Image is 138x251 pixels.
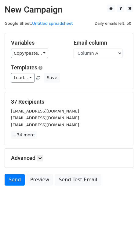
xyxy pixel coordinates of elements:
[26,174,53,186] a: Preview
[11,39,64,46] h5: Variables
[74,39,127,46] h5: Email column
[11,109,79,113] small: [EMAIL_ADDRESS][DOMAIN_NAME]
[11,116,79,120] small: [EMAIL_ADDRESS][DOMAIN_NAME]
[11,155,127,161] h5: Advanced
[5,174,25,186] a: Send
[11,131,37,139] a: +34 more
[5,21,73,26] small: Google Sheet:
[93,21,133,26] a: Daily emails left: 50
[11,98,127,105] h5: 37 Recipients
[107,222,138,251] iframe: Chat Widget
[11,49,48,58] a: Copy/paste...
[11,123,79,127] small: [EMAIL_ADDRESS][DOMAIN_NAME]
[44,73,60,83] button: Save
[5,5,133,15] h2: New Campaign
[93,20,133,27] span: Daily emails left: 50
[32,21,73,26] a: Untitled spreadsheet
[55,174,101,186] a: Send Test Email
[11,73,34,83] a: Load...
[11,64,37,71] a: Templates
